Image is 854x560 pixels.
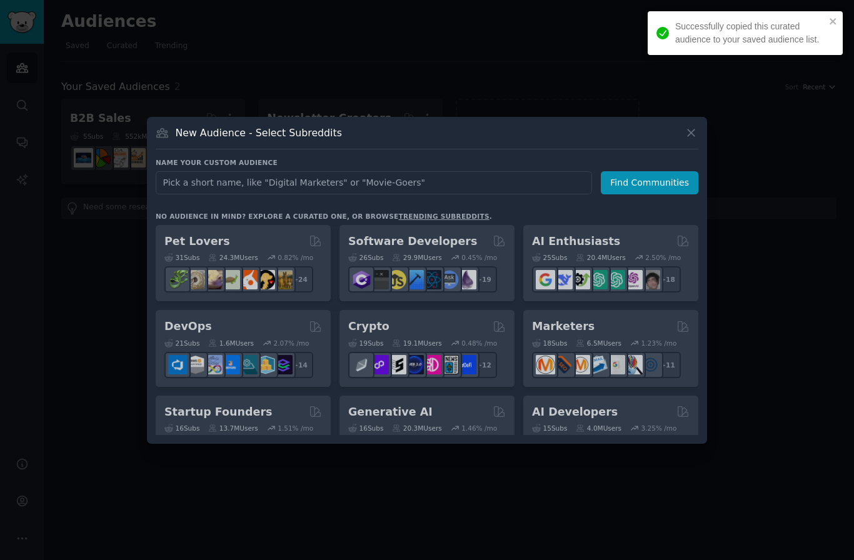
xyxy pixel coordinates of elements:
div: No audience in mind? Explore a curated one, or browse . [156,212,492,221]
button: close [829,16,838,26]
h3: Name your custom audience [156,158,698,167]
div: Successfully copied this curated audience to your saved audience list. [675,20,825,46]
h3: New Audience - Select Subreddits [176,126,342,139]
button: Find Communities [601,171,698,194]
a: trending subreddits [398,212,489,220]
input: Pick a short name, like "Digital Marketers" or "Movie-Goers" [156,171,592,194]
